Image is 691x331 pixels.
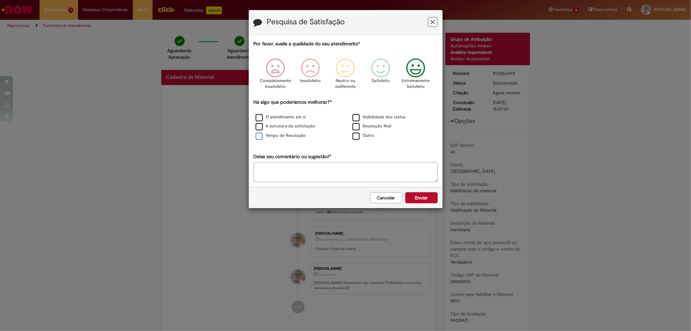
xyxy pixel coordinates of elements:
[364,53,397,98] div: Satisfeito
[405,192,438,203] button: Enviar
[402,78,430,90] p: Extremamente Satisfeito
[352,123,392,129] label: Resolução final
[267,18,345,26] label: Pesquisa de Satisfação
[260,78,291,90] p: Completamente Insatisfeito
[334,78,357,90] p: Neutro ou indiferente
[259,53,292,98] div: Completamente Insatisfeito
[300,78,321,84] p: Insatisfeito
[352,114,406,120] label: Visibilidade dos status
[399,53,432,98] div: Extremamente Satisfeito
[372,78,390,84] p: Satisfeito
[329,53,362,98] div: Neutro ou indiferente
[254,41,360,47] label: Por favor, avalie a qualidade do seu atendimento*
[370,192,402,203] button: Cancelar
[256,123,316,129] label: A estrutura da solicitação
[352,133,374,139] label: Outro
[254,153,331,160] label: Deixe seu comentário ou sugestão!*
[254,99,438,141] div: Há algo que poderíamos melhorar?*
[256,114,306,120] label: O atendimento em si
[256,133,306,139] label: Tempo de Resolução
[294,53,327,98] div: Insatisfeito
